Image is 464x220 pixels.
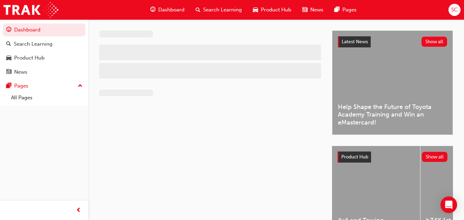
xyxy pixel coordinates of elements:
span: Search Learning [203,6,242,14]
span: up-icon [78,82,83,91]
a: Latest NewsShow all [338,36,447,47]
a: news-iconNews [297,3,329,17]
a: guage-iconDashboard [145,3,190,17]
span: prev-icon [76,206,81,215]
span: Help Shape the Future of Toyota Academy Training and Win an eMastercard! [338,103,447,127]
a: Dashboard [3,24,85,36]
span: Product Hub [341,154,368,160]
span: search-icon [6,41,11,47]
div: News [14,68,27,76]
a: Latest NewsShow allHelp Shape the Future of Toyota Academy Training and Win an eMastercard! [332,30,453,135]
div: Product Hub [14,54,45,62]
span: guage-icon [150,6,155,14]
div: Pages [14,82,28,90]
span: Product Hub [261,6,291,14]
a: search-iconSearch Learning [190,3,247,17]
span: guage-icon [6,27,11,33]
button: DashboardSearch LearningProduct HubNews [3,22,85,80]
span: news-icon [302,6,307,14]
button: Pages [3,80,85,92]
a: All Pages [8,92,85,103]
div: Search Learning [14,40,53,48]
a: Product Hub [3,52,85,64]
span: News [310,6,323,14]
a: pages-iconPages [329,3,362,17]
a: Product HubShow all [338,152,447,163]
div: Open Intercom Messenger [441,196,457,213]
span: news-icon [6,69,11,75]
a: car-iconProduct Hub [247,3,297,17]
button: Show all [422,152,448,162]
span: SC [451,6,458,14]
button: SC [448,4,461,16]
a: Search Learning [3,38,85,51]
span: car-icon [253,6,258,14]
span: Pages [342,6,357,14]
span: Latest News [342,39,368,45]
span: car-icon [6,55,11,61]
span: pages-icon [6,83,11,89]
span: pages-icon [334,6,340,14]
button: Show all [422,37,447,47]
span: Dashboard [158,6,184,14]
span: search-icon [196,6,200,14]
a: News [3,66,85,79]
img: Trak [3,2,58,18]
